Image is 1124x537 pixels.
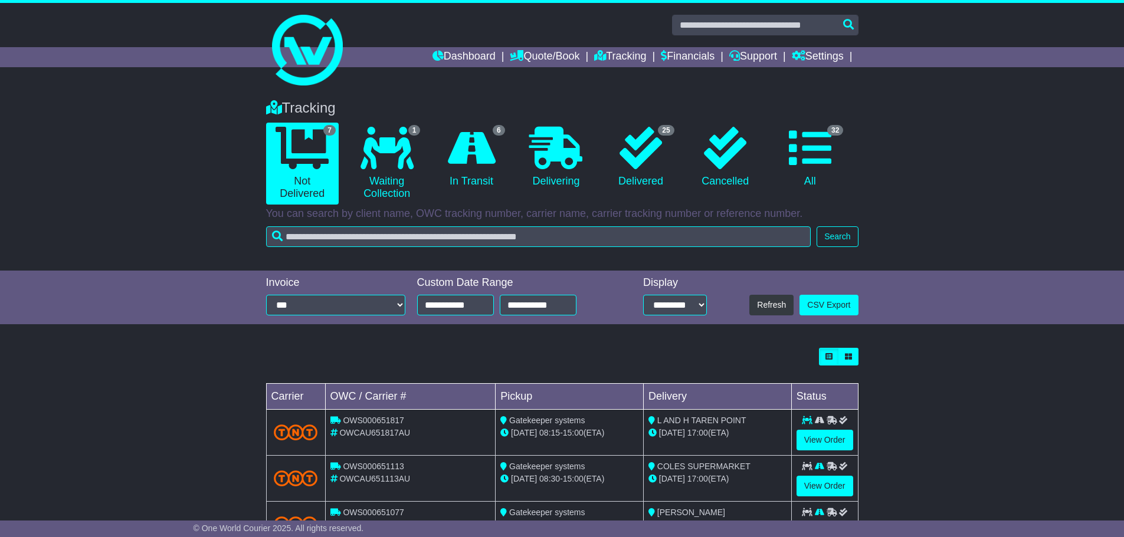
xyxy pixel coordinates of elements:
div: - (ETA) [500,473,638,485]
span: COLES SUPERMARKET [657,462,751,471]
button: Search [817,226,858,247]
a: 7 Not Delivered [266,123,339,205]
a: 32 All [774,123,846,192]
div: (ETA) [648,427,787,439]
span: OWCAU651817AU [339,428,410,437]
span: 6 [493,125,505,136]
a: Quote/Book [510,47,579,67]
td: Delivery [643,384,791,410]
span: 17:00 [687,474,708,483]
span: © One World Courier 2025. All rights reserved. [194,523,364,533]
span: 25 [658,125,674,136]
img: TNT_Domestic.png [274,516,318,532]
a: Support [729,47,777,67]
a: View Order [797,476,853,496]
div: Tracking [260,100,864,117]
a: 6 In Transit [435,123,507,192]
span: 1 [408,125,421,136]
span: OWS000651817 [343,416,404,425]
div: (ETA) [648,519,787,531]
a: Tracking [594,47,646,67]
span: 15:00 [563,428,584,437]
span: 08:30 [539,474,560,483]
img: TNT_Domestic.png [274,470,318,486]
td: Status [791,384,858,410]
a: 1 Waiting Collection [350,123,423,205]
div: Display [643,276,707,289]
div: (ETA) [648,473,787,485]
a: Financials [661,47,715,67]
a: View Order [797,430,853,450]
span: [DATE] [511,428,537,437]
span: Gatekeeper systems [509,462,585,471]
span: [PERSON_NAME] [657,508,725,517]
td: Carrier [266,384,325,410]
div: - (ETA) [500,519,638,531]
span: L AND H TAREN POINT [657,416,746,425]
span: [DATE] [659,474,685,483]
span: 08:15 [539,428,560,437]
span: [DATE] [511,474,537,483]
span: 32 [827,125,843,136]
div: - (ETA) [500,427,638,439]
img: TNT_Domestic.png [274,424,318,440]
span: OWS000651077 [343,508,404,517]
a: 25 Delivered [604,123,677,192]
p: You can search by client name, OWC tracking number, carrier name, carrier tracking number or refe... [266,207,858,220]
a: CSV Export [799,295,858,315]
span: [DATE] [659,428,685,437]
div: Invoice [266,276,405,289]
a: Dashboard [432,47,496,67]
span: OWS000651113 [343,462,404,471]
span: Gatekeeper systems [509,508,585,517]
td: OWC / Carrier # [325,384,496,410]
span: 15:00 [563,474,584,483]
span: OWCAU651113AU [339,474,410,483]
td: Pickup [496,384,644,410]
a: Cancelled [689,123,762,192]
a: Delivering [520,123,592,192]
span: 17:00 [687,428,708,437]
span: 7 [323,125,336,136]
div: Custom Date Range [417,276,607,289]
span: Gatekeeper systems [509,416,585,425]
button: Refresh [749,295,794,315]
a: Settings [792,47,844,67]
